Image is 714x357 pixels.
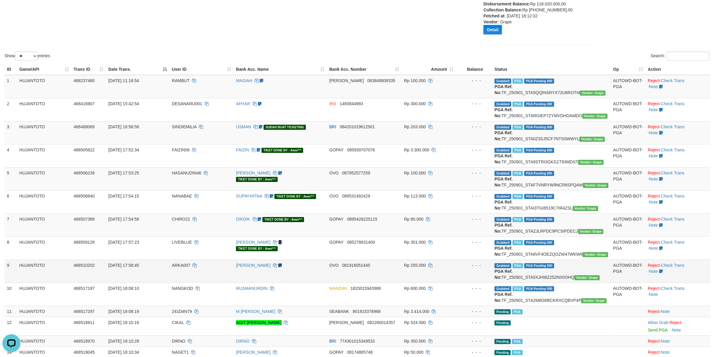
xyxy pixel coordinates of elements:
a: Reject [648,263,660,268]
td: 6 [4,190,17,213]
a: [PERSON_NAME] [236,171,270,175]
a: Reject [648,147,660,152]
span: Copy 08174885748 to clipboard [347,350,373,355]
span: Grabbed [494,194,511,199]
span: 468518970 [74,339,95,344]
div: - - - [458,349,490,355]
td: HUJANTOTO [17,121,71,144]
a: [PERSON_NAME] [236,350,270,355]
td: · · [646,98,711,121]
a: Reject [648,171,660,175]
span: Grabbed [494,171,511,176]
td: · · [646,144,711,167]
span: 468237480 [74,78,95,83]
a: M [PERSON_NAME] [236,309,275,314]
span: Copy 081916051445 to clipboard [342,263,370,268]
span: Marked by aeorizki [512,171,523,176]
a: Note [649,177,658,181]
span: NANABAE [172,194,192,198]
a: Note [649,200,658,204]
span: CHIRO21 [172,217,190,222]
span: PGA Pending [524,171,554,176]
span: Rp 300.000 [404,101,426,106]
b: PGA Ref. No: [494,269,512,280]
td: TF_250901_STA0Z3SJ5CF7NTS0WWYL [492,121,611,144]
td: · · [646,121,711,144]
div: TIKET DONE BY : Awei^^ [236,177,278,182]
span: DESANARU001 [172,101,202,106]
span: [DATE] 15:42:54 [108,101,139,106]
div: - - - [458,78,490,84]
span: Rp 524.000 [404,320,426,325]
span: Marked by aeorizki [512,102,523,107]
span: Copy 089531492429 to clipboard [342,194,370,198]
a: Reject [648,309,660,314]
td: 1 [4,75,17,98]
span: PGA Pending [524,217,554,222]
b: Collection Balance: [483,7,522,12]
span: Marked by aeovivi [512,79,523,84]
span: Marked by aeorizki [512,350,522,355]
th: User ID: activate to sort column ascending [169,64,234,75]
td: HUJANTOTO [17,167,71,190]
span: Grabbed [494,263,511,268]
span: [DATE] 16:58:58 [108,124,139,129]
span: [DATE] 18:08:10 [108,286,139,291]
a: Note [649,153,658,158]
span: Vendor URL: https://settle31.1velocity.biz [581,298,607,303]
span: 241D4N79 [172,309,192,314]
span: 468510202 [74,263,95,268]
td: TF_250901_STARGIEP7ZYMVDHOAMDO [492,98,611,121]
span: Vendor URL: https://settle31.1velocity.biz [573,206,598,211]
a: Check Trans [661,286,685,291]
a: Reject [648,339,660,344]
a: Reject [670,320,682,325]
b: PGA Ref. No: [494,130,512,141]
span: Marked by aeorianda [512,309,522,314]
span: [DATE] 18:08:19 [108,309,139,314]
span: [DATE] 18:10:28 [108,339,139,344]
span: Rp 255.000 [404,263,426,268]
td: AUTOWD-BOT-PGA [611,167,646,190]
td: HUJANTOTO [17,317,71,335]
a: AHYAR [236,101,250,106]
span: Grabbed [494,217,511,222]
span: Copy 1465844993 to clipboard [340,101,363,106]
td: 10 [4,283,17,306]
a: Check Trans [661,124,685,129]
th: Action [646,64,711,75]
td: AUTOWD-BOT-PGA [611,75,646,98]
div: TIKET DONE BY : Awei^^ [236,246,278,251]
span: [DATE] 17:54:15 [108,194,139,198]
span: PGA Pending [524,240,554,245]
span: Vendor URL: https://settle31.1velocity.biz [578,160,604,165]
span: Rp 301.000 [404,240,426,245]
b: PGA Ref. No: [494,200,512,210]
div: - - - [458,193,490,199]
td: HUJANTOTO [17,213,71,237]
b: PGA Ref. No: [494,84,512,95]
span: BNI [329,101,336,106]
span: MANDIRI [329,286,347,291]
td: AUTOWD-BOT-PGA [611,121,646,144]
div: TIKET DONE BY : Awei^^ [274,194,316,199]
span: PGA Pending [524,263,554,268]
b: PGA Ref. No: [494,292,512,303]
td: AUTOWD-BOT-PGA [611,237,646,260]
div: - - - [458,320,490,326]
span: GOPAY [329,147,343,152]
span: Rp 80.000 [404,217,424,222]
span: Rp 203.000 [404,124,426,129]
td: TF_250901_STAI3TGI8519C7IR4ZSL [492,190,611,213]
span: NANGKOD [172,286,193,291]
span: Marked by aeokris [512,148,523,153]
a: Note [661,350,670,355]
span: [DATE] 17:58:45 [108,263,139,268]
select: Showentries [15,52,37,61]
a: Check Trans [661,171,685,175]
td: HUJANTOTO [17,98,71,121]
a: Check Trans [661,78,685,83]
a: MAISAH [236,78,252,83]
a: USMAN [236,124,251,129]
a: Note [672,328,681,332]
